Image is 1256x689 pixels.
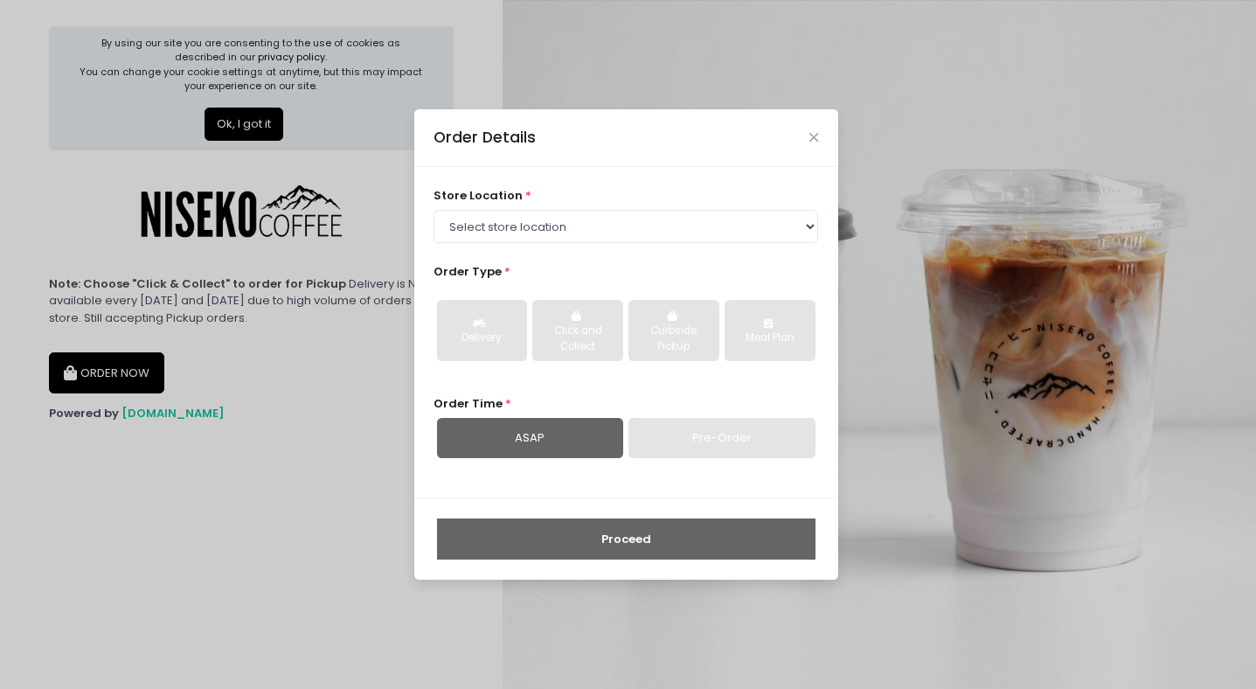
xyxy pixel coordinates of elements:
[437,518,815,560] button: Proceed
[434,187,523,204] span: store location
[545,324,610,354] div: Click and Collect
[434,263,502,280] span: Order Type
[641,324,706,354] div: Curbside Pickup
[737,331,802,346] div: Meal Plan
[437,300,527,361] button: Delivery
[434,395,503,412] span: Order Time
[628,300,718,361] button: Curbside Pickup
[434,126,536,149] div: Order Details
[809,133,818,142] button: Close
[725,300,815,361] button: Meal Plan
[449,331,515,346] div: Delivery
[532,300,622,361] button: Click and Collect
